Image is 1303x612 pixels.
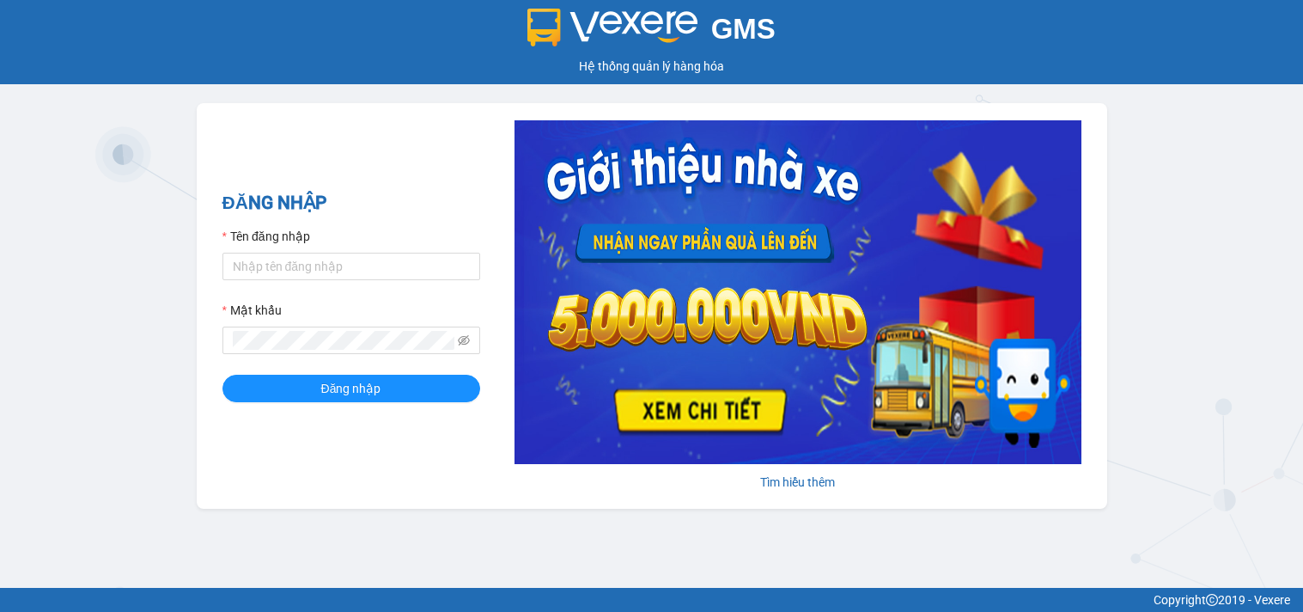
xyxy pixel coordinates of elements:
h2: ĐĂNG NHẬP [222,189,480,217]
span: Đăng nhập [321,379,381,398]
div: Tìm hiểu thêm [515,473,1081,492]
a: GMS [527,26,776,40]
input: Tên đăng nhập [222,253,480,280]
img: logo 2 [527,9,697,46]
span: GMS [711,13,776,45]
input: Mật khẩu [233,331,454,350]
label: Tên đăng nhập [222,227,310,246]
span: eye-invisible [458,334,470,346]
div: Copyright 2019 - Vexere [13,591,1290,609]
label: Mật khẩu [222,301,282,320]
button: Đăng nhập [222,375,480,402]
img: banner-0 [515,120,1081,464]
span: copyright [1206,594,1218,606]
div: Hệ thống quản lý hàng hóa [4,57,1299,76]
